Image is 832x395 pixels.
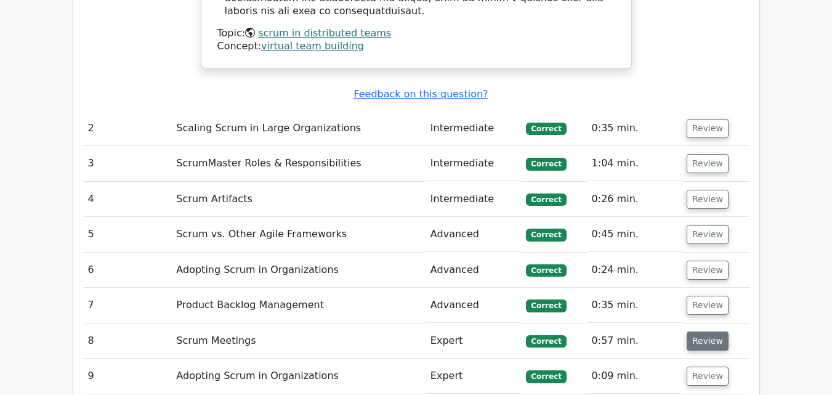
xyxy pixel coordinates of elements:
td: Advanced [426,288,522,323]
button: Review [687,261,729,280]
td: Advanced [426,253,522,288]
button: Review [687,119,729,138]
div: Topic: [217,27,615,40]
button: Review [687,296,729,315]
span: Correct [526,299,566,312]
td: Scrum Artifacts [171,182,426,217]
span: Correct [526,264,566,277]
td: Intermediate [426,146,522,181]
td: 4 [83,182,172,217]
a: virtual team building [261,40,364,52]
button: Review [687,154,729,173]
a: Feedback on this question? [353,88,488,100]
td: Adopting Scrum in Organizations [171,359,426,394]
td: 9 [83,359,172,394]
td: Advanced [426,217,522,252]
span: Correct [526,370,566,383]
td: 5 [83,217,172,252]
button: Review [687,332,729,351]
td: 2 [83,111,172,146]
td: Scaling Scrum in Large Organizations [171,111,426,146]
td: ScrumMaster Roles & Responsibilities [171,146,426,181]
td: Intermediate [426,111,522,146]
span: Correct [526,123,566,135]
span: Correct [526,335,566,348]
td: 0:57 min. [587,324,682,359]
td: 0:09 min. [587,359,682,394]
td: Product Backlog Management [171,288,426,323]
td: 0:45 min. [587,217,682,252]
a: scrum in distributed teams [258,27,391,39]
td: Intermediate [426,182,522,217]
td: 0:24 min. [587,253,682,288]
td: 0:26 min. [587,182,682,217]
td: Expert [426,359,522,394]
button: Review [687,225,729,244]
span: Correct [526,193,566,206]
td: 6 [83,253,172,288]
div: Concept: [217,40,615,53]
td: 8 [83,324,172,359]
td: 3 [83,146,172,181]
td: Adopting Scrum in Organizations [171,253,426,288]
span: Correct [526,229,566,241]
td: Expert [426,324,522,359]
td: 1:04 min. [587,146,682,181]
td: 0:35 min. [587,288,682,323]
button: Review [687,367,729,386]
td: 7 [83,288,172,323]
td: Scrum Meetings [171,324,426,359]
td: 0:35 min. [587,111,682,146]
button: Review [687,190,729,209]
span: Correct [526,158,566,170]
td: Scrum vs. Other Agile Frameworks [171,217,426,252]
